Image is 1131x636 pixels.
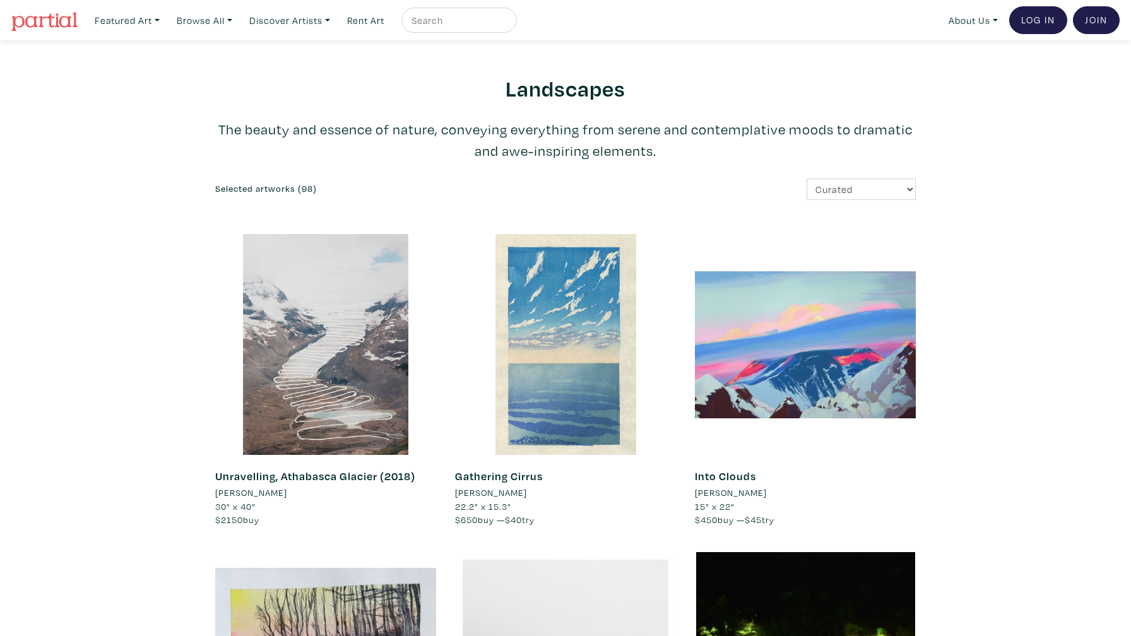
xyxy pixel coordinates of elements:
a: Browse All [171,8,238,33]
span: $2150 [215,514,243,526]
a: Into Clouds [695,469,756,483]
span: $45 [745,514,762,526]
li: [PERSON_NAME] [695,486,767,500]
a: Discover Artists [244,8,336,33]
a: Gathering Cirrus [455,469,543,483]
a: Log In [1009,6,1067,34]
span: buy — try [695,514,774,526]
li: [PERSON_NAME] [455,486,527,500]
a: Join [1073,6,1120,34]
span: $450 [695,514,718,526]
input: Search [410,13,505,28]
span: buy — try [455,514,535,526]
h6: Selected artworks (98) [215,184,556,194]
a: [PERSON_NAME] [455,486,676,500]
p: The beauty and essence of nature, conveying everything from serene and contemplative moods to dra... [215,119,916,162]
span: 15" x 22" [695,500,735,512]
a: [PERSON_NAME] [215,486,436,500]
h2: Landscapes [215,74,916,102]
a: Rent Art [341,8,390,33]
a: Featured Art [89,8,165,33]
span: $40 [505,514,522,526]
span: 22.2" x 15.3" [455,500,511,512]
a: About Us [943,8,1004,33]
span: buy [215,514,259,526]
span: 30" x 40" [215,500,256,512]
li: [PERSON_NAME] [215,486,287,500]
span: $650 [455,514,478,526]
a: [PERSON_NAME] [695,486,916,500]
a: Unravelling, Athabasca Glacier (2018) [215,469,415,483]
